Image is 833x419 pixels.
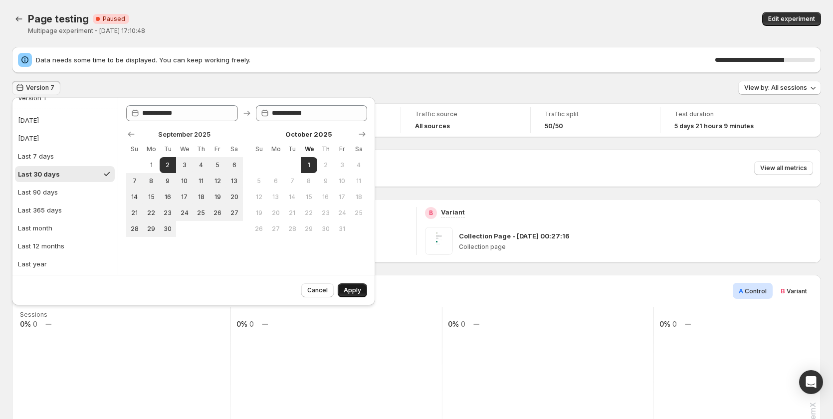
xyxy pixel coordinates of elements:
[18,187,58,197] div: Last 90 days
[197,193,205,201] span: 18
[429,209,433,217] h2: B
[130,177,139,185] span: 7
[334,205,350,221] button: Friday October 24 2025
[334,189,350,205] button: Friday October 17 2025
[738,81,821,95] button: View by: All sessions
[230,161,238,169] span: 6
[799,370,823,394] div: Open Intercom Messenger
[255,209,263,217] span: 19
[338,193,346,201] span: 17
[197,209,205,217] span: 25
[176,157,193,173] button: Wednesday September 3 2025
[674,122,754,130] span: 5 days 21 hours 9 minutes
[344,286,361,294] span: Apply
[301,221,317,237] button: Wednesday October 29 2025
[545,110,646,118] span: Traffic split
[209,173,226,189] button: Friday September 12 2025
[288,225,296,233] span: 28
[305,145,313,153] span: We
[124,127,138,141] button: Show previous month, August 2025
[26,84,54,92] span: Version 7
[338,145,346,153] span: Fr
[143,141,159,157] th: Monday
[230,193,238,201] span: 20
[425,227,453,255] img: Collection Page - Sep 7, 00:27:16
[288,177,296,185] span: 7
[334,141,350,157] th: Friday
[130,209,139,217] span: 21
[197,161,205,169] span: 4
[288,145,296,153] span: Tu
[176,141,193,157] th: Wednesday
[180,193,189,201] span: 17
[459,243,814,251] p: Collection page
[267,221,284,237] button: Monday October 27 2025
[193,141,209,157] th: Thursday
[674,110,776,118] span: Test duration
[301,141,317,157] th: Wednesday
[415,109,516,131] a: Traffic sourceAll sources
[321,177,330,185] span: 9
[18,115,39,125] div: [DATE]
[415,122,450,130] h4: All sources
[164,145,172,153] span: Tu
[130,193,139,201] span: 14
[251,221,267,237] button: Sunday October 26 2025
[18,259,47,269] div: Last year
[12,81,60,95] button: Version 7
[251,205,267,221] button: Sunday October 19 2025
[321,161,330,169] span: 2
[18,205,62,215] div: Last 365 days
[180,177,189,185] span: 10
[18,133,39,143] div: [DATE]
[768,15,815,23] span: Edit experiment
[33,320,37,328] text: 0
[338,209,346,217] span: 24
[321,193,330,201] span: 16
[305,177,313,185] span: 8
[15,90,111,106] button: Version 1
[15,130,115,146] button: [DATE]
[147,193,155,201] span: 15
[317,221,334,237] button: Thursday October 30 2025
[18,241,64,251] div: Last 12 months
[130,225,139,233] span: 28
[284,221,300,237] button: Tuesday October 28 2025
[301,205,317,221] button: Wednesday October 22 2025
[448,320,459,328] text: 0%
[226,189,242,205] button: Saturday September 20 2025
[781,287,785,295] span: B
[334,173,350,189] button: Friday October 10 2025
[197,145,205,153] span: Th
[305,161,313,169] span: 1
[251,141,267,157] th: Sunday
[226,205,242,221] button: Saturday September 27 2025
[12,12,26,26] button: Back
[143,173,159,189] button: Monday September 8 2025
[355,161,363,169] span: 4
[209,205,226,221] button: Friday September 26 2025
[226,141,242,157] th: Saturday
[545,122,563,130] span: 50/50
[15,238,115,254] button: Last 12 months
[164,193,172,201] span: 16
[28,13,89,25] span: Page testing
[267,189,284,205] button: Monday October 13 2025
[301,283,334,297] button: Cancel
[334,221,350,237] button: Friday October 31 2025
[226,173,242,189] button: Saturday September 13 2025
[249,320,254,328] text: 0
[284,205,300,221] button: Tuesday October 21 2025
[164,161,172,169] span: 2
[754,161,813,175] button: View all metrics
[213,209,222,217] span: 26
[355,193,363,201] span: 18
[301,173,317,189] button: Wednesday October 8 2025
[15,184,115,200] button: Last 90 days
[143,205,159,221] button: Monday September 22 2025
[739,287,743,295] span: A
[762,12,821,26] button: Edit experiment
[230,145,238,153] span: Sa
[441,207,465,217] p: Variant
[787,287,807,295] span: Variant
